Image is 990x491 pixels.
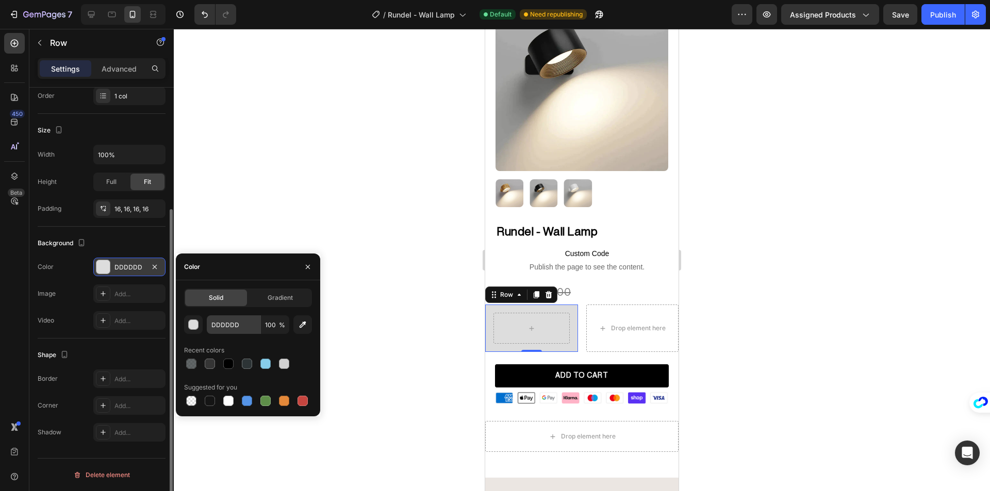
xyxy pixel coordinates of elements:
[38,177,57,187] div: Height
[485,29,679,491] iframe: Design area
[38,91,55,100] div: Order
[921,4,965,25] button: Publish
[38,289,56,298] div: Image
[883,4,917,25] button: Save
[781,4,879,25] button: Assigned Products
[184,262,200,272] div: Color
[114,428,163,437] div: Add...
[106,177,117,187] span: Full
[268,293,293,302] span: Gradient
[38,204,61,213] div: Padding
[38,467,166,483] button: Delete element
[114,205,163,214] div: 16, 16, 16, 16
[68,8,72,21] p: 7
[383,9,386,20] span: /
[38,401,58,410] div: Corner
[184,346,224,355] div: Recent colors
[73,469,130,481] div: Delete element
[4,4,77,25] button: 7
[530,10,583,19] span: Need republishing
[114,290,163,299] div: Add...
[114,263,144,272] div: DDDDDD
[207,315,260,334] input: Eg: FFFFFF
[930,9,956,20] div: Publish
[209,293,223,302] span: Solid
[50,37,138,49] p: Row
[184,383,237,392] div: Suggested for you
[955,441,980,465] div: Open Intercom Messenger
[38,428,61,437] div: Shadow
[38,348,71,362] div: Shape
[38,262,54,272] div: Color
[94,145,165,164] input: Auto
[8,189,25,197] div: Beta
[10,110,25,118] div: 450
[38,236,88,250] div: Background
[38,316,54,325] div: Video
[279,320,285,330] span: %
[38,374,58,383] div: Border
[490,10,511,19] span: Default
[51,63,80,74] p: Settings
[892,10,909,19] span: Save
[38,150,55,159] div: Width
[114,401,163,411] div: Add...
[114,92,163,101] div: 1 col
[194,4,236,25] div: Undo/Redo
[790,9,856,20] span: Assigned Products
[388,9,455,20] span: Rundel - Wall Lamp
[102,63,137,74] p: Advanced
[114,316,163,326] div: Add...
[38,124,65,138] div: Size
[144,177,151,187] span: Fit
[114,375,163,384] div: Add...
